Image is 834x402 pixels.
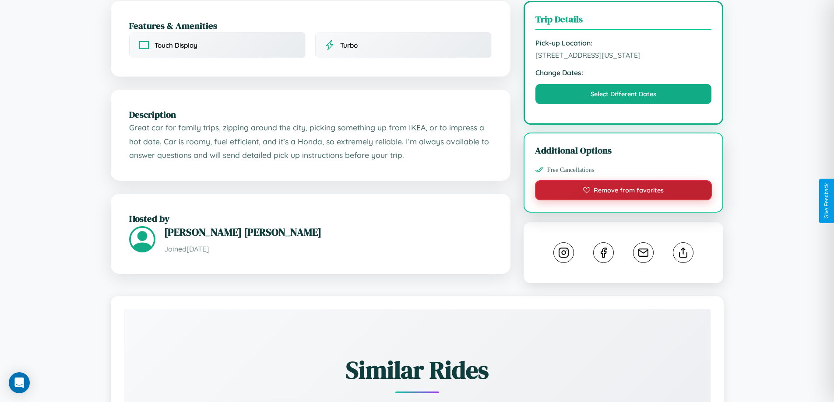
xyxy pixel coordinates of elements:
h2: Similar Rides [155,353,680,387]
div: Open Intercom Messenger [9,372,30,393]
button: Remove from favorites [535,180,712,200]
h2: Description [129,108,492,121]
p: Great car for family trips, zipping around the city, picking something up from IKEA, or to impres... [129,121,492,162]
p: Joined [DATE] [164,243,492,255]
span: [STREET_ADDRESS][US_STATE] [535,51,712,59]
span: Turbo [340,41,358,49]
strong: Pick-up Location: [535,38,712,47]
h3: [PERSON_NAME] [PERSON_NAME] [164,225,492,239]
h3: Additional Options [535,144,712,157]
span: Free Cancellations [547,166,595,174]
div: Give Feedback [823,183,830,219]
strong: Change Dates: [535,68,712,77]
button: Select Different Dates [535,84,712,104]
h2: Hosted by [129,212,492,225]
h3: Trip Details [535,13,712,30]
h2: Features & Amenities [129,19,492,32]
span: Touch Display [155,41,197,49]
